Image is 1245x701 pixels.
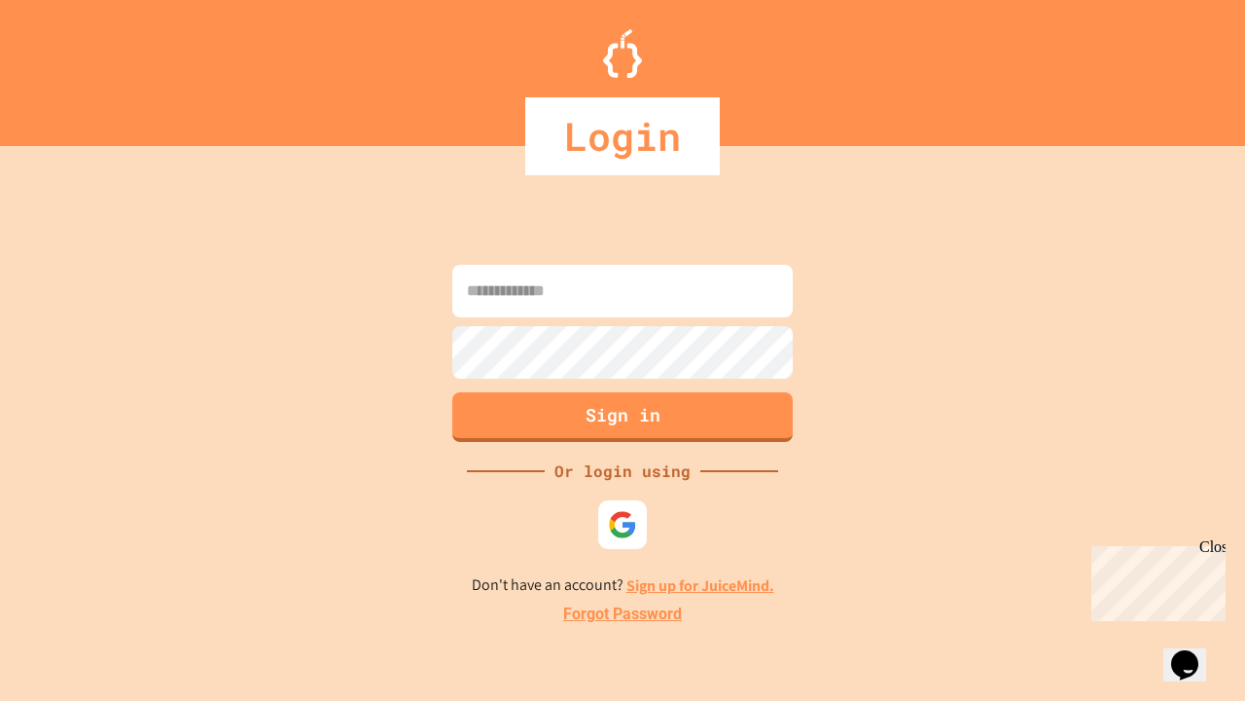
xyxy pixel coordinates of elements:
iframe: chat widget [1163,623,1226,682]
a: Sign up for JuiceMind. [626,575,774,596]
img: Logo.svg [603,29,642,78]
a: Forgot Password [563,603,682,626]
iframe: chat widget [1084,538,1226,621]
div: Login [525,97,720,175]
img: google-icon.svg [608,510,637,539]
p: Don't have an account? [472,573,774,598]
div: Chat with us now!Close [8,8,134,124]
button: Sign in [452,392,793,442]
div: Or login using [545,460,700,483]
